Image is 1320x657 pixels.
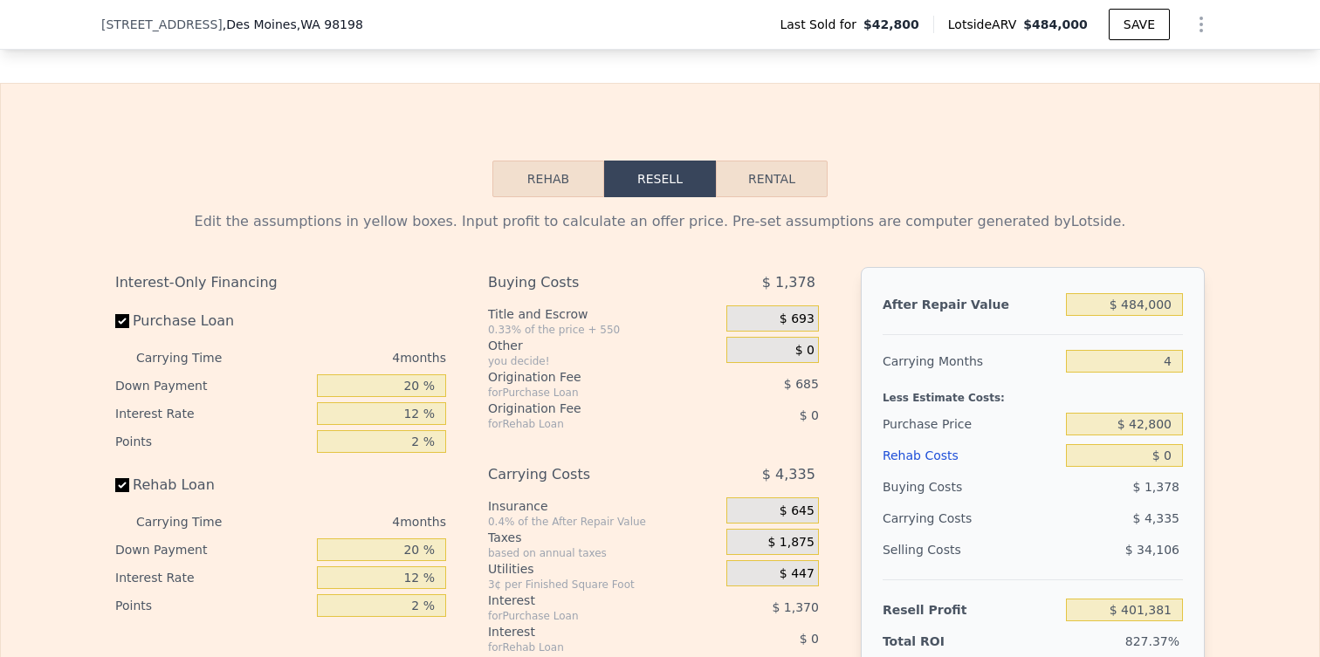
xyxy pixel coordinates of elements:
div: Interest [488,623,683,640]
div: Rehab Costs [883,440,1059,471]
label: Purchase Loan [115,305,310,337]
span: $ 0 [795,343,815,359]
span: $ 34,106 [1125,543,1179,557]
div: Carrying Costs [488,459,683,490]
div: Less Estimate Costs: [883,377,1183,408]
span: $ 685 [784,377,819,391]
div: Buying Costs [883,471,1059,503]
div: Carrying Time [136,508,250,536]
div: based on annual taxes [488,546,719,560]
span: Last Sold for [780,16,863,33]
div: Carrying Time [136,344,250,372]
div: 0.4% of the After Repair Value [488,515,719,529]
div: Selling Costs [883,534,1059,565]
div: you decide! [488,354,719,368]
button: Show Options [1184,7,1219,42]
div: Carrying Months [883,346,1059,377]
span: Lotside ARV [948,16,1023,33]
span: $ 0 [800,632,819,646]
span: $ 447 [780,566,815,582]
div: Interest Rate [115,564,310,592]
div: After Repair Value [883,289,1059,320]
button: SAVE [1109,9,1170,40]
div: Points [115,592,310,619]
div: Purchase Price [883,408,1059,440]
div: Other [488,337,719,354]
div: Utilities [488,560,719,578]
input: Rehab Loan [115,478,129,492]
label: Rehab Loan [115,469,310,501]
div: Resell Profit [883,594,1059,626]
span: $ 693 [780,311,815,327]
div: Down Payment [115,536,310,564]
div: 4 months [257,508,446,536]
button: Rehab [492,161,604,197]
input: Purchase Loan [115,314,129,328]
div: Title and Escrow [488,305,719,323]
div: Interest [488,592,683,609]
span: [STREET_ADDRESS] [101,16,223,33]
span: $ 1,378 [1133,480,1179,494]
span: , Des Moines [223,16,363,33]
div: Points [115,428,310,455]
div: for Purchase Loan [488,386,683,400]
div: Taxes [488,529,719,546]
div: Interest Rate [115,400,310,428]
span: $484,000 [1023,17,1088,31]
span: $ 1,378 [762,267,815,298]
div: Interest-Only Financing [115,267,446,298]
div: 3¢ per Finished Square Foot [488,578,719,592]
div: Total ROI [883,633,992,650]
div: 0.33% of the price + 550 [488,323,719,337]
span: $ 0 [800,408,819,422]
span: $ 1,875 [767,535,814,551]
div: Down Payment [115,372,310,400]
div: Carrying Costs [883,503,992,534]
div: for Rehab Loan [488,640,683,654]
span: $ 4,335 [1133,511,1179,525]
div: for Rehab Loan [488,417,683,431]
div: Edit the assumptions in yellow boxes. Input profit to calculate an offer price. Pre-set assumptio... [115,211,1205,232]
div: Buying Costs [488,267,683,298]
div: Origination Fee [488,400,683,417]
span: , WA 98198 [297,17,363,31]
div: 4 months [257,344,446,372]
div: for Purchase Loan [488,609,683,623]
span: $42,800 [863,16,919,33]
button: Rental [716,161,828,197]
span: 827.37% [1125,634,1179,648]
div: Insurance [488,497,719,515]
div: Origination Fee [488,368,683,386]
span: $ 4,335 [762,459,815,490]
span: $ 645 [780,503,815,519]
button: Resell [604,161,716,197]
span: $ 1,370 [772,600,818,614]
